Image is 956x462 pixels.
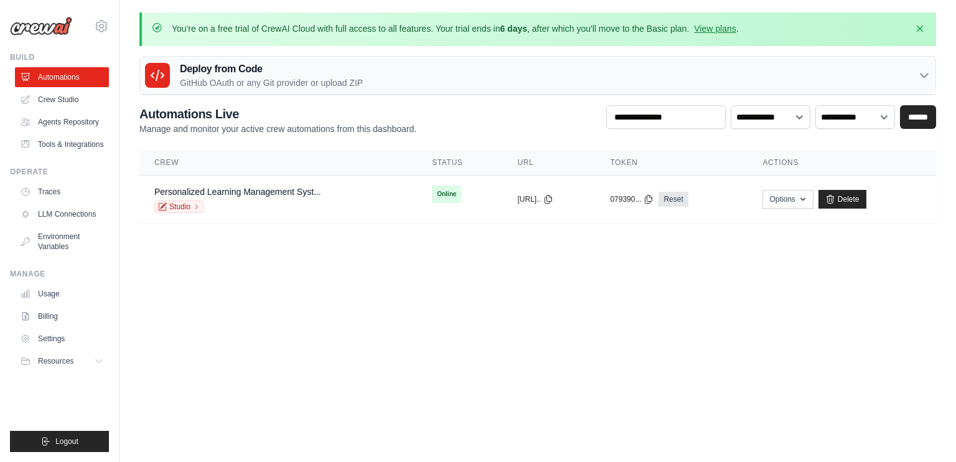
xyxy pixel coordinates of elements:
[15,306,109,326] a: Billing
[10,269,109,279] div: Manage
[10,167,109,177] div: Operate
[15,204,109,224] a: LLM Connections
[139,150,417,176] th: Crew
[500,24,527,34] strong: 6 days
[762,190,813,209] button: Options
[38,356,73,366] span: Resources
[10,431,109,452] button: Logout
[180,62,363,77] h3: Deploy from Code
[417,150,502,176] th: Status
[10,52,109,62] div: Build
[658,192,688,207] a: Reset
[15,351,109,371] button: Resources
[15,182,109,202] a: Traces
[818,190,866,209] a: Delete
[15,329,109,349] a: Settings
[15,90,109,110] a: Crew Studio
[172,22,739,35] p: You're on a free trial of CrewAI Cloud with full access to all features. Your trial ends in , aft...
[15,112,109,132] a: Agents Repository
[154,187,321,197] a: Personalized Learning Management Syst...
[610,194,654,204] button: 079390...
[432,186,461,203] span: Online
[15,134,109,154] a: Tools & Integrations
[154,200,204,213] a: Studio
[55,436,78,446] span: Logout
[180,77,363,89] p: GitHub OAuth or any Git provider or upload ZIP
[10,17,72,35] img: Logo
[15,67,109,87] a: Automations
[139,123,416,135] p: Manage and monitor your active crew automations from this dashboard.
[694,24,736,34] a: View plans
[747,150,936,176] th: Actions
[15,284,109,304] a: Usage
[595,150,747,176] th: Token
[15,227,109,257] a: Environment Variables
[503,150,596,176] th: URL
[139,105,416,123] h2: Automations Live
